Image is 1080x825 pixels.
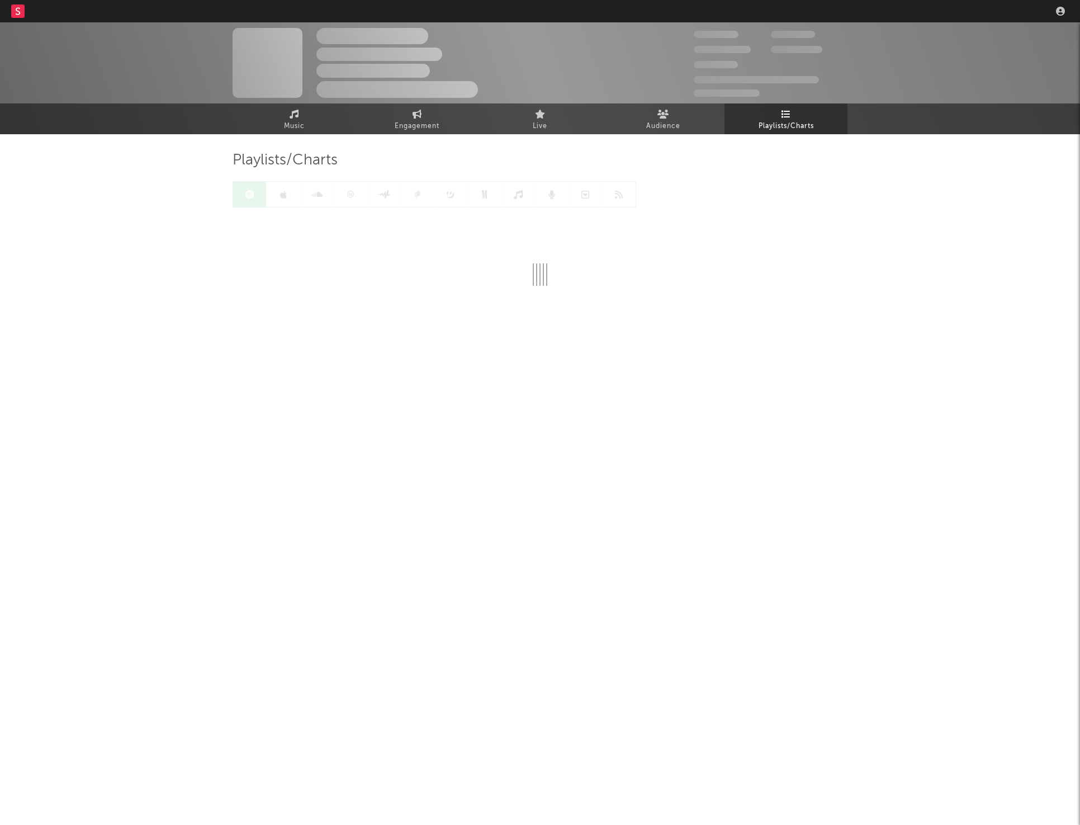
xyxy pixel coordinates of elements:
[694,46,751,53] span: 50,000,000
[233,154,338,167] span: Playlists/Charts
[356,103,479,134] a: Engagement
[646,120,680,133] span: Audience
[694,31,738,38] span: 300,000
[694,76,819,83] span: 50,000,000 Monthly Listeners
[694,61,738,68] span: 100,000
[284,120,305,133] span: Music
[759,120,814,133] span: Playlists/Charts
[233,103,356,134] a: Music
[771,46,822,53] span: 1,000,000
[395,120,439,133] span: Engagement
[601,103,724,134] a: Audience
[771,31,815,38] span: 100,000
[694,89,760,97] span: Jump Score: 85.0
[533,120,547,133] span: Live
[479,103,601,134] a: Live
[724,103,847,134] a: Playlists/Charts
